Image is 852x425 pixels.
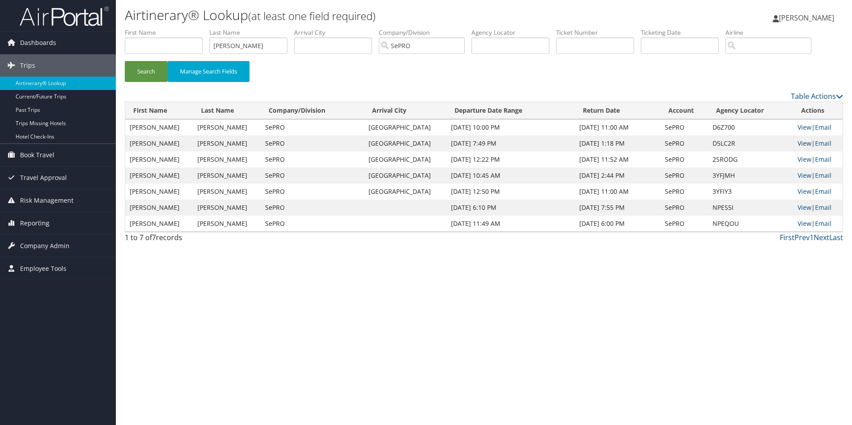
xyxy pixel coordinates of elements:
[798,139,811,147] a: View
[793,168,843,184] td: |
[248,8,376,23] small: (at least one field required)
[660,119,708,135] td: SePRO
[815,123,832,131] a: Email
[815,139,832,147] a: Email
[364,168,446,184] td: [GEOGRAPHIC_DATA]
[364,102,446,119] th: Arrival City: activate to sort column ascending
[193,119,261,135] td: [PERSON_NAME]
[446,151,575,168] td: [DATE] 12:22 PM
[793,135,843,151] td: |
[379,28,471,37] label: Company/Division
[708,151,793,168] td: 2SRODG
[20,257,66,280] span: Employee Tools
[793,151,843,168] td: |
[168,61,250,82] button: Manage Search Fields
[125,184,193,200] td: [PERSON_NAME]
[798,155,811,163] a: View
[575,184,660,200] td: [DATE] 11:00 AM
[725,28,818,37] label: Airline
[446,216,575,232] td: [DATE] 11:49 AM
[446,200,575,216] td: [DATE] 6:10 PM
[773,4,843,31] a: [PERSON_NAME]
[575,216,660,232] td: [DATE] 6:00 PM
[364,184,446,200] td: [GEOGRAPHIC_DATA]
[708,119,793,135] td: D6Z700
[660,151,708,168] td: SePRO
[125,102,193,119] th: First Name: activate to sort column ascending
[660,102,708,119] th: Account: activate to sort column ascending
[660,168,708,184] td: SePRO
[193,135,261,151] td: [PERSON_NAME]
[795,233,810,242] a: Prev
[364,119,446,135] td: [GEOGRAPHIC_DATA]
[660,200,708,216] td: SePRO
[20,54,35,77] span: Trips
[575,200,660,216] td: [DATE] 7:55 PM
[193,102,261,119] th: Last Name: activate to sort column ascending
[815,219,832,228] a: Email
[193,184,261,200] td: [PERSON_NAME]
[193,151,261,168] td: [PERSON_NAME]
[708,135,793,151] td: D5LC2R
[261,102,364,119] th: Company/Division
[446,184,575,200] td: [DATE] 12:50 PM
[798,203,811,212] a: View
[446,168,575,184] td: [DATE] 10:45 AM
[193,216,261,232] td: [PERSON_NAME]
[708,102,793,119] th: Agency Locator: activate to sort column ascending
[793,119,843,135] td: |
[193,200,261,216] td: [PERSON_NAME]
[446,119,575,135] td: [DATE] 10:00 PM
[556,28,641,37] label: Ticket Number
[815,187,832,196] a: Email
[810,233,814,242] a: 1
[575,168,660,184] td: [DATE] 2:44 PM
[125,28,209,37] label: First Name
[575,135,660,151] td: [DATE] 1:18 PM
[575,119,660,135] td: [DATE] 11:00 AM
[261,119,364,135] td: SePRO
[20,167,67,189] span: Travel Approval
[261,216,364,232] td: SePRO
[793,102,843,119] th: Actions
[20,189,74,212] span: Risk Management
[446,135,575,151] td: [DATE] 7:49 PM
[708,168,793,184] td: 3YFJMH
[20,212,49,234] span: Reporting
[446,102,575,119] th: Departure Date Range: activate to sort column ascending
[708,216,793,232] td: NPEQOU
[294,28,379,37] label: Arrival City
[152,233,156,242] span: 7
[829,233,843,242] a: Last
[20,144,54,166] span: Book Travel
[125,61,168,82] button: Search
[814,233,829,242] a: Next
[364,151,446,168] td: [GEOGRAPHIC_DATA]
[20,235,70,257] span: Company Admin
[660,135,708,151] td: SePRO
[125,6,604,25] h1: Airtinerary® Lookup
[779,13,834,23] span: [PERSON_NAME]
[793,216,843,232] td: |
[575,102,660,119] th: Return Date: activate to sort column ascending
[708,184,793,200] td: 3YFIY3
[660,216,708,232] td: SePRO
[261,184,364,200] td: SePRO
[793,200,843,216] td: |
[708,200,793,216] td: NPES5I
[791,91,843,101] a: Table Actions
[125,135,193,151] td: [PERSON_NAME]
[125,151,193,168] td: [PERSON_NAME]
[125,216,193,232] td: [PERSON_NAME]
[20,6,109,27] img: airportal-logo.png
[660,184,708,200] td: SePRO
[815,155,832,163] a: Email
[364,135,446,151] td: [GEOGRAPHIC_DATA]
[125,200,193,216] td: [PERSON_NAME]
[641,28,725,37] label: Ticketing Date
[209,28,294,37] label: Last Name
[471,28,556,37] label: Agency Locator
[575,151,660,168] td: [DATE] 11:52 AM
[780,233,795,242] a: First
[125,168,193,184] td: [PERSON_NAME]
